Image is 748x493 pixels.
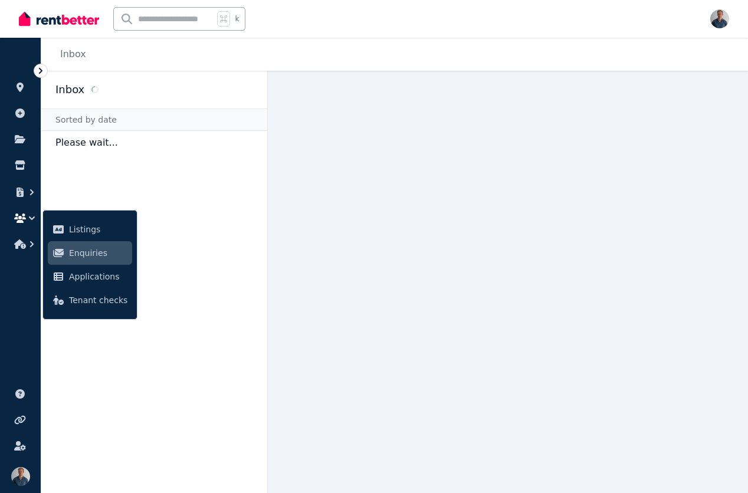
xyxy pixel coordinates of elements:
a: Enquiries [48,241,132,265]
div: Sorted by date [41,109,267,131]
a: Applications [48,265,132,288]
span: Tenant checks [69,293,127,307]
a: Tenant checks [48,288,132,312]
h2: Inbox [55,81,84,98]
span: k [235,14,239,24]
span: Enquiries [69,246,127,260]
a: Listings [48,218,132,241]
span: Listings [69,222,127,236]
img: andrewjscunningham@gmail.com [11,467,30,486]
p: Please wait... [41,131,267,155]
img: RentBetter [19,10,99,28]
img: andrewjscunningham@gmail.com [710,9,729,28]
nav: Breadcrumb [41,38,100,71]
a: Inbox [60,48,86,60]
span: Applications [69,269,127,284]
